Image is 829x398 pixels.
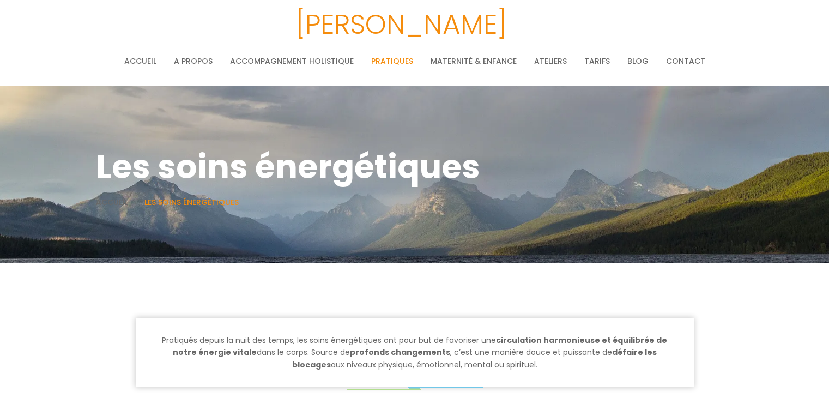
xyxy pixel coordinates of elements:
h5: Pratiqués depuis la nuit des temps, les soins énergétiques ont pour but de favoriser une dans le ... [136,318,694,387]
a: Pratiques [371,50,413,72]
a: Contact [666,50,705,72]
a: Maternité & Enfance [431,50,517,72]
a: Accueil [124,50,156,72]
a: Blog [627,50,649,72]
a: A propos [174,50,213,72]
li: Les soins énergétiques [144,196,239,209]
a: Ateliers [534,50,567,72]
span: profonds changements [350,347,450,358]
span: circulation harmonieuse et équilibrée de notre énergie vitale [173,335,668,358]
a: Accompagnement holistique [230,50,354,72]
h1: Les soins énergétiques [96,141,734,193]
a: Tarifs [584,50,610,72]
h3: [PERSON_NAME] [30,3,772,46]
a: Accueil [96,197,128,208]
span: défaire les blocages [292,347,657,370]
